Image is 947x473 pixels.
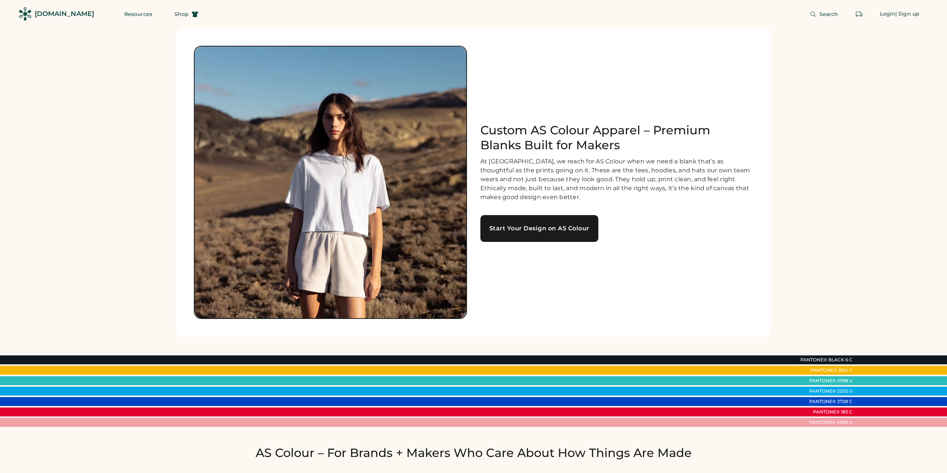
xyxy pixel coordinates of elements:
[480,157,754,202] div: At [GEOGRAPHIC_DATA], we reach for AS Colour when we need a blank that’s as thoughtful as the pri...
[489,226,589,231] div: Start Your Design on AS Colour
[480,123,754,153] h1: Custom AS Colour Apparel – Premium Blanks Built for Makers
[19,7,32,20] img: Rendered Logo - Screens
[35,9,94,19] div: [DOMAIN_NAME]
[175,12,189,17] span: Shop
[819,12,838,17] span: Search
[801,7,847,22] button: Search
[852,7,867,22] button: Retrieve an order
[194,445,754,460] h2: AS Colour – For Brands + Makers Who Care About How Things Are Made
[166,7,207,22] button: Shop
[895,10,919,18] div: | Sign up
[480,215,598,242] a: Start Your Design on AS Colour
[115,7,161,22] button: Resources
[195,47,466,318] img: Woman standing in the desert wearing a white AS Colour T-Shirt
[880,10,896,18] div: Login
